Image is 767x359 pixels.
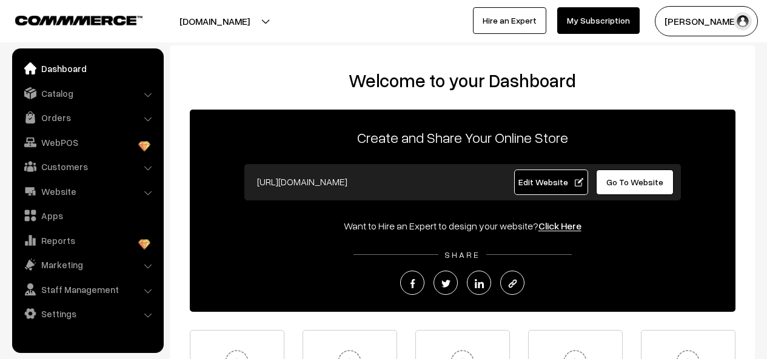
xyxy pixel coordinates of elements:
a: COMMMERCE [15,12,121,27]
a: WebPOS [15,131,159,153]
a: Click Here [538,220,581,232]
a: My Subscription [557,7,640,34]
a: Go To Website [596,170,674,195]
a: Apps [15,205,159,226]
a: Staff Management [15,278,159,300]
button: [DOMAIN_NAME] [137,6,292,36]
a: Orders [15,107,159,128]
a: Marketing [15,254,159,275]
span: Edit Website [518,177,583,187]
span: Go To Website [606,177,663,187]
a: Dashboard [15,58,159,79]
a: Settings [15,303,159,324]
div: Want to Hire an Expert to design your website? [190,219,735,233]
h2: Welcome to your Dashboard [182,70,743,91]
span: SHARE [438,249,486,260]
a: Hire an Expert [473,7,546,34]
a: Edit Website [514,170,588,195]
p: Create and Share Your Online Store [190,127,735,148]
a: Reports [15,229,159,251]
img: COMMMERCE [15,16,142,25]
a: Website [15,180,159,202]
img: user [734,12,752,30]
a: Catalog [15,82,159,104]
button: [PERSON_NAME] [655,6,758,36]
a: Customers [15,156,159,177]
